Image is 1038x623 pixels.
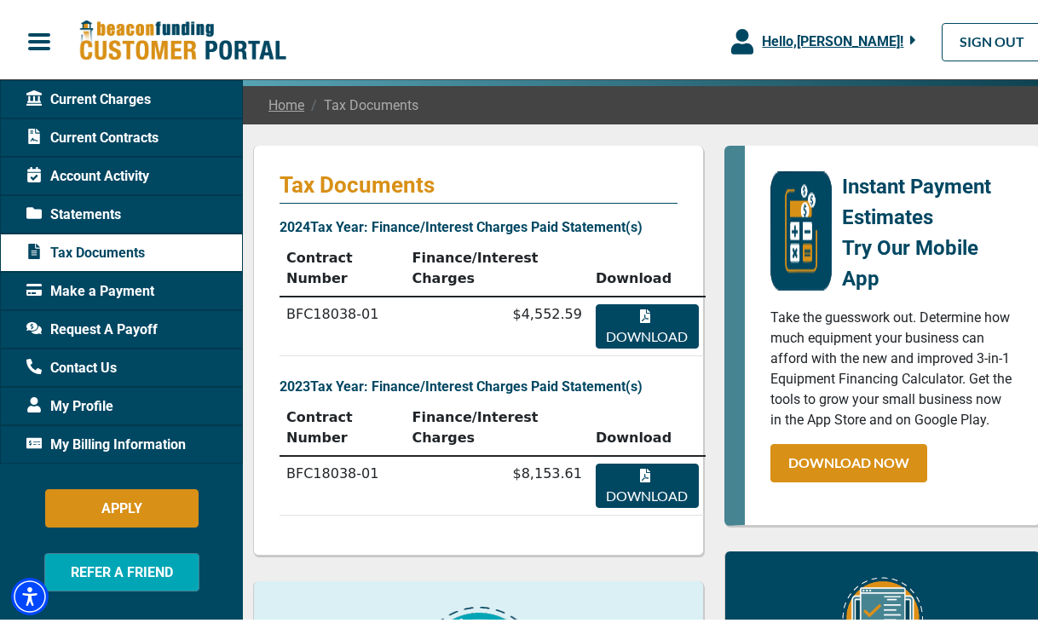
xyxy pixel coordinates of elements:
td: $4,552.59 [405,293,588,353]
span: Current Charges [26,86,151,107]
button: APPLY [45,486,199,524]
button: REFER A FRIEND [44,550,199,588]
div: Accessibility Menu [11,574,49,612]
td: $8,153.61 [405,453,588,512]
p: Try Our Mobile App [842,229,1014,291]
span: My Profile [26,393,113,413]
button: Download [596,301,699,345]
span: Account Activity [26,163,149,183]
th: Contract Number [280,238,405,293]
th: Finance/Interest Charges [405,397,588,453]
span: Contact Us [26,355,117,375]
a: DOWNLOAD NOW [770,441,927,479]
td: BFC18038-01 [280,293,405,353]
span: Request A Payoff [26,316,158,337]
p: Tax Documents [280,168,678,195]
p: Take the guesswork out. Determine how much equipment your business can afford with the new and im... [770,304,1014,427]
button: Download [596,460,699,505]
img: Beacon Funding Customer Portal Logo [78,16,286,60]
th: Finance/Interest Charges [405,238,588,293]
p: 2024 Tax Year: Finance/Interest Charges Paid Statement(s) [280,214,678,234]
span: Statements [26,201,121,222]
img: mobile-app-logo.png [770,168,832,287]
p: 2023 Tax Year: Finance/Interest Charges Paid Statement(s) [280,373,678,394]
span: My Billing Information [26,431,186,452]
th: Download [589,238,706,293]
a: Home [268,92,304,112]
span: Make a Payment [26,278,154,298]
th: Contract Number [280,397,405,453]
span: Hello, [PERSON_NAME] ! [762,30,903,46]
p: Instant Payment Estimates [842,168,1014,229]
span: Tax Documents [26,239,145,260]
td: BFC18038-01 [280,453,405,512]
span: Tax Documents [304,92,418,112]
span: Current Contracts [26,124,159,145]
th: Download [589,397,706,453]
